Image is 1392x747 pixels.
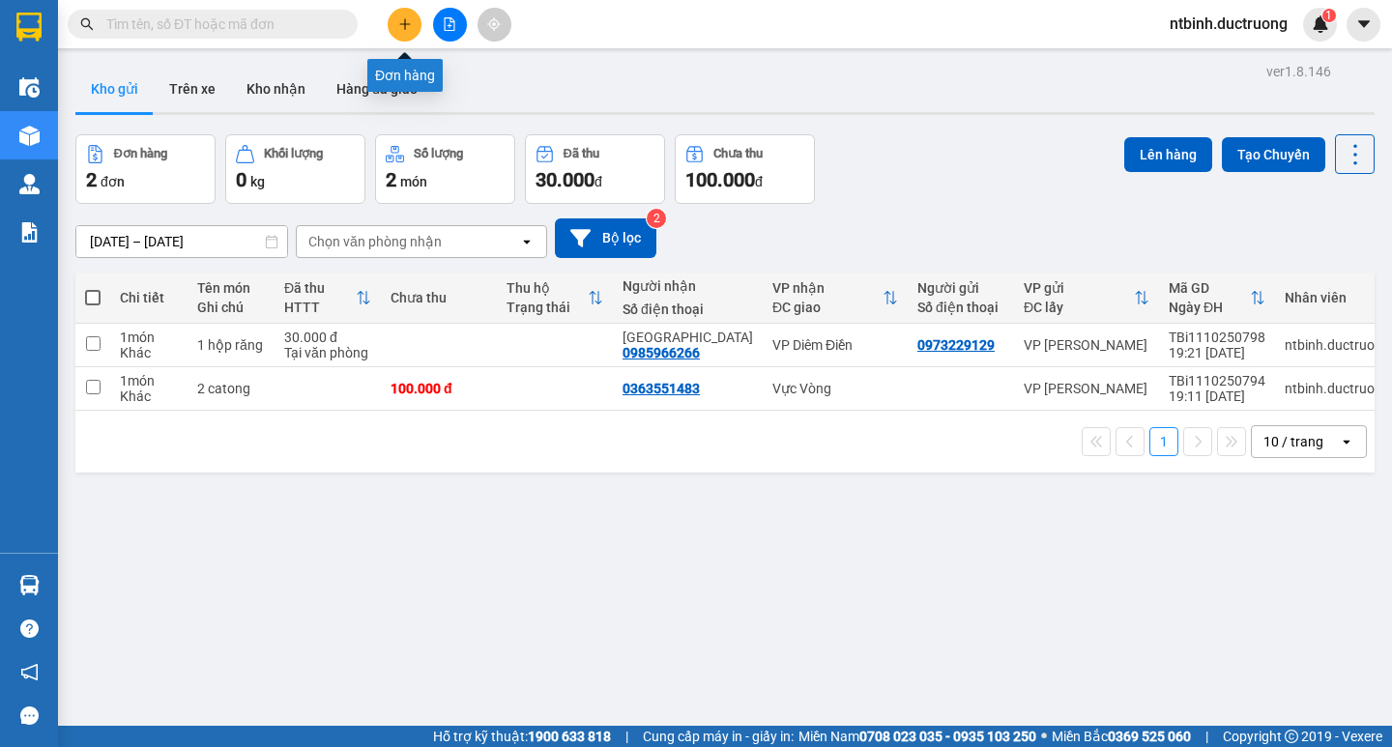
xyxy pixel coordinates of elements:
[75,134,216,204] button: Đơn hàng2đơn
[859,729,1036,744] strong: 0708 023 035 - 0935 103 250
[1041,733,1047,740] span: ⚪️
[197,300,265,315] div: Ghi chú
[443,17,456,31] span: file-add
[1024,300,1134,315] div: ĐC lấy
[1108,729,1191,744] strong: 0369 525 060
[772,280,883,296] div: VP nhận
[1169,280,1250,296] div: Mã GD
[1325,9,1332,22] span: 1
[19,575,40,595] img: warehouse-icon
[623,302,753,317] div: Số điện thoại
[19,174,40,194] img: warehouse-icon
[225,134,365,204] button: Khối lượng0kg
[623,381,700,396] div: 0363551483
[1169,345,1265,360] div: 19:21 [DATE]
[917,337,995,353] div: 0973229129
[1024,337,1149,353] div: VP [PERSON_NAME]
[398,17,412,31] span: plus
[433,8,467,42] button: file-add
[236,168,246,191] span: 0
[1169,373,1265,388] div: TBi1110250794
[284,280,356,296] div: Đã thu
[685,168,755,191] span: 100.000
[497,273,613,324] th: Toggle SortBy
[643,726,794,747] span: Cung cấp máy in - giấy in:
[20,706,39,725] span: message
[197,337,265,353] div: 1 hộp răng
[1169,330,1265,345] div: TBi1110250798
[1222,137,1325,172] button: Tạo Chuyến
[675,134,815,204] button: Chưa thu100.000đ
[1124,137,1212,172] button: Lên hàng
[414,147,463,160] div: Số lượng
[75,66,154,112] button: Kho gửi
[713,147,763,160] div: Chưa thu
[275,273,381,324] th: Toggle SortBy
[1285,381,1390,396] div: ntbinh.ductruong
[114,147,167,160] div: Đơn hàng
[1169,388,1265,404] div: 19:11 [DATE]
[772,381,898,396] div: Vực Vòng
[594,174,602,189] span: đ
[1312,15,1329,33] img: icon-new-feature
[647,209,666,228] sup: 2
[798,726,1036,747] span: Miền Nam
[1052,726,1191,747] span: Miền Bắc
[80,17,94,31] span: search
[1339,434,1354,449] svg: open
[772,337,898,353] div: VP Diêm Điền
[1205,726,1208,747] span: |
[120,290,178,305] div: Chi tiết
[391,290,487,305] div: Chưa thu
[388,8,421,42] button: plus
[625,726,628,747] span: |
[772,300,883,315] div: ĐC giao
[1285,337,1390,353] div: ntbinh.ductruong
[1285,730,1298,743] span: copyright
[284,300,356,315] div: HTTT
[1154,12,1303,36] span: ntbinh.ductruong
[755,174,763,189] span: đ
[1355,15,1373,33] span: caret-down
[20,663,39,681] span: notification
[19,222,40,243] img: solution-icon
[1159,273,1275,324] th: Toggle SortBy
[528,729,611,744] strong: 1900 633 818
[623,330,753,345] div: hà giang
[101,174,125,189] span: đơn
[321,66,433,112] button: Hàng đã giao
[154,66,231,112] button: Trên xe
[197,381,265,396] div: 2 catong
[375,134,515,204] button: Số lượng2món
[487,17,501,31] span: aim
[1024,381,1149,396] div: VP [PERSON_NAME]
[623,345,700,360] div: 0985966266
[623,278,753,294] div: Người nhận
[917,280,1004,296] div: Người gửi
[19,126,40,146] img: warehouse-icon
[391,381,487,396] div: 100.000 đ
[284,330,371,345] div: 30.000 đ
[1347,8,1380,42] button: caret-down
[1169,300,1250,315] div: Ngày ĐH
[231,66,321,112] button: Kho nhận
[308,232,442,251] div: Chọn văn phòng nhận
[19,77,40,98] img: warehouse-icon
[1266,61,1331,82] div: ver 1.8.146
[433,726,611,747] span: Hỗ trợ kỹ thuật:
[536,168,594,191] span: 30.000
[106,14,334,35] input: Tìm tên, số ĐT hoặc mã đơn
[264,147,323,160] div: Khối lượng
[86,168,97,191] span: 2
[763,273,908,324] th: Toggle SortBy
[1024,280,1134,296] div: VP gửi
[1285,290,1390,305] div: Nhân viên
[386,168,396,191] span: 2
[16,13,42,42] img: logo-vxr
[197,280,265,296] div: Tên món
[120,388,178,404] div: Khác
[555,218,656,258] button: Bộ lọc
[478,8,511,42] button: aim
[519,234,535,249] svg: open
[1014,273,1159,324] th: Toggle SortBy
